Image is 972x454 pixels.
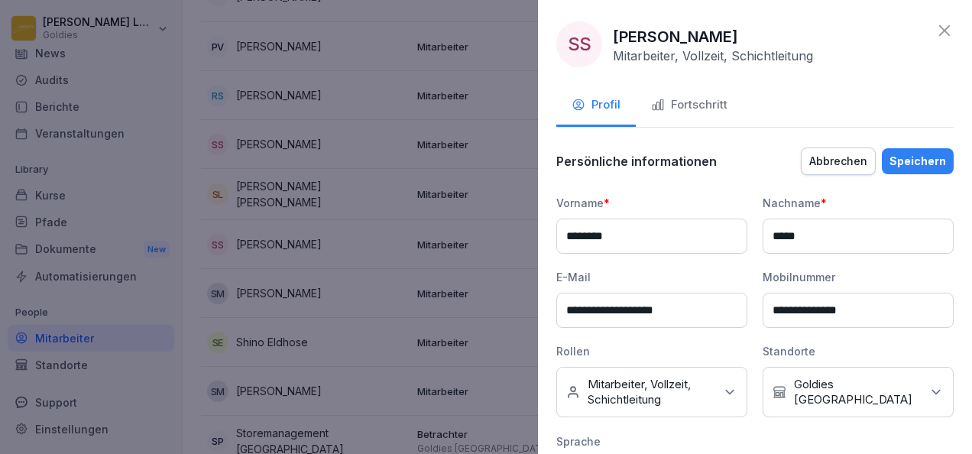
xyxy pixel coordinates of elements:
[809,153,867,170] div: Abbrechen
[651,96,727,114] div: Fortschritt
[763,269,954,285] div: Mobilnummer
[763,195,954,211] div: Nachname
[636,86,743,127] button: Fortschritt
[889,153,946,170] div: Speichern
[556,433,747,449] div: Sprache
[556,343,747,359] div: Rollen
[613,25,738,48] p: [PERSON_NAME]
[556,21,602,67] div: SS
[794,377,921,407] p: Goldies [GEOGRAPHIC_DATA]
[572,96,620,114] div: Profil
[556,86,636,127] button: Profil
[588,377,714,407] p: Mitarbeiter, Vollzeit, Schichtleitung
[613,48,813,63] p: Mitarbeiter, Vollzeit, Schichtleitung
[801,148,876,175] button: Abbrechen
[763,343,954,359] div: Standorte
[556,269,747,285] div: E-Mail
[882,148,954,174] button: Speichern
[556,195,747,211] div: Vorname
[556,154,717,169] p: Persönliche informationen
